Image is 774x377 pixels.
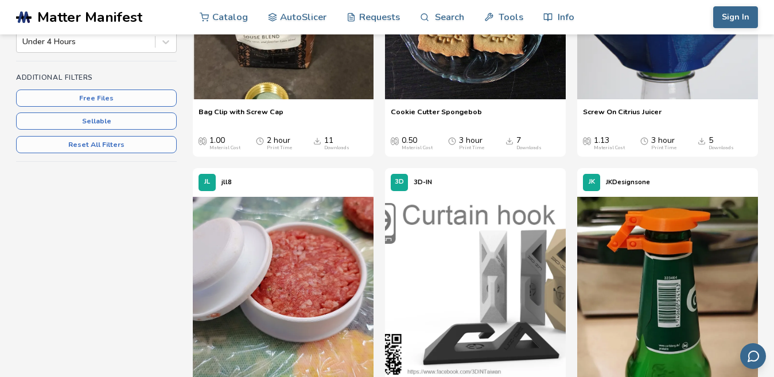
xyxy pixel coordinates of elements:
p: jll8 [221,176,232,188]
div: 3 hour [651,136,676,151]
div: Downloads [709,145,734,151]
div: 7 [516,136,542,151]
button: Send feedback via email [740,343,766,369]
div: 1.13 [594,136,625,151]
div: Downloads [324,145,349,151]
button: Sign In [713,6,758,28]
div: Material Cost [402,145,433,151]
button: Sellable [16,112,177,130]
div: 2 hour [267,136,292,151]
span: Downloads [698,136,706,145]
div: 5 [709,136,734,151]
span: 3D [395,178,404,186]
span: Average Print Time [256,136,264,145]
div: Print Time [651,145,676,151]
div: Material Cost [209,145,240,151]
a: Screw On Citrius Juicer [583,107,662,125]
div: Downloads [516,145,542,151]
span: Average Print Time [448,136,456,145]
span: Downloads [313,136,321,145]
span: Matter Manifest [37,9,142,25]
a: Bag Clip with Screw Cap [199,107,283,125]
button: Free Files [16,90,177,107]
div: 11 [324,136,349,151]
span: Downloads [505,136,514,145]
div: Print Time [267,145,292,151]
p: 3D-IN [414,176,432,188]
div: 1.00 [209,136,240,151]
span: JL [204,178,210,186]
span: Average Print Time [640,136,648,145]
div: 0.50 [402,136,433,151]
div: Print Time [459,145,484,151]
p: JKDesignsone [606,176,650,188]
a: Cookie Cutter Spongebob [391,107,482,125]
span: Average Cost [391,136,399,145]
span: JK [589,178,595,186]
span: Average Cost [199,136,207,145]
button: Reset All Filters [16,136,177,153]
span: Average Cost [583,136,591,145]
div: Material Cost [594,145,625,151]
div: 3 hour [459,136,484,151]
h4: Additional Filters [16,73,177,81]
